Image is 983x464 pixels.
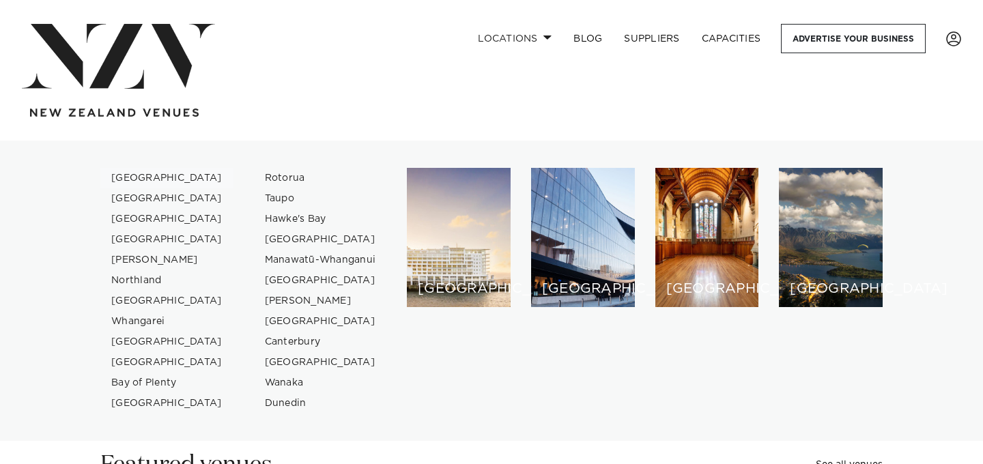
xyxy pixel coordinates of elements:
h6: [GEOGRAPHIC_DATA] [666,282,748,296]
a: Wanaka [254,373,387,393]
a: [GEOGRAPHIC_DATA] [100,229,233,250]
a: Christchurch venues [GEOGRAPHIC_DATA] [655,168,759,307]
a: Whangarei [100,311,233,332]
img: nzv-logo.png [22,24,215,89]
a: [GEOGRAPHIC_DATA] [100,209,233,229]
a: Queenstown venues [GEOGRAPHIC_DATA] [779,168,883,307]
a: [GEOGRAPHIC_DATA] [254,229,387,250]
a: Wellington venues [GEOGRAPHIC_DATA] [531,168,635,307]
a: Canterbury [254,332,387,352]
a: Advertise your business [781,24,926,53]
a: Taupo [254,188,387,209]
a: Bay of Plenty [100,373,233,393]
a: [GEOGRAPHIC_DATA] [100,188,233,209]
a: [GEOGRAPHIC_DATA] [100,168,233,188]
h6: [GEOGRAPHIC_DATA] [418,282,500,296]
a: [GEOGRAPHIC_DATA] [100,332,233,352]
a: [GEOGRAPHIC_DATA] [100,291,233,311]
a: Rotorua [254,168,387,188]
a: [GEOGRAPHIC_DATA] [254,270,387,291]
a: Capacities [691,24,772,53]
a: SUPPLIERS [613,24,690,53]
a: [GEOGRAPHIC_DATA] [254,352,387,373]
a: BLOG [562,24,613,53]
a: Manawatū-Whanganui [254,250,387,270]
a: [PERSON_NAME] [254,291,387,311]
h6: [GEOGRAPHIC_DATA] [542,282,624,296]
h6: [GEOGRAPHIC_DATA] [790,282,872,296]
img: new-zealand-venues-text.png [30,108,199,117]
a: Hawke's Bay [254,209,387,229]
a: [GEOGRAPHIC_DATA] [100,352,233,373]
a: Auckland venues [GEOGRAPHIC_DATA] [407,168,511,307]
a: Northland [100,270,233,291]
a: [PERSON_NAME] [100,250,233,270]
a: Dunedin [254,393,387,414]
a: Locations [467,24,562,53]
a: [GEOGRAPHIC_DATA] [254,311,387,332]
a: [GEOGRAPHIC_DATA] [100,393,233,414]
